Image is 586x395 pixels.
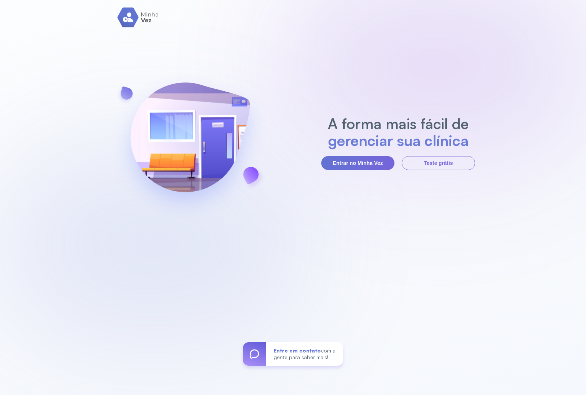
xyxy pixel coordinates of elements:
[324,115,472,132] h2: A forma mais fácil de
[243,342,343,366] a: Entre em contatocom a gente para saber mais!
[117,7,159,27] img: logo.svg
[324,132,472,149] h2: gerenciar sua clínica
[266,342,343,366] div: com a gente para saber mais!
[402,156,475,170] button: Teste grátis
[111,63,269,222] img: banner-login.svg
[274,347,321,354] span: Entre em contato
[321,156,394,170] button: Entrar no Minha Vez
